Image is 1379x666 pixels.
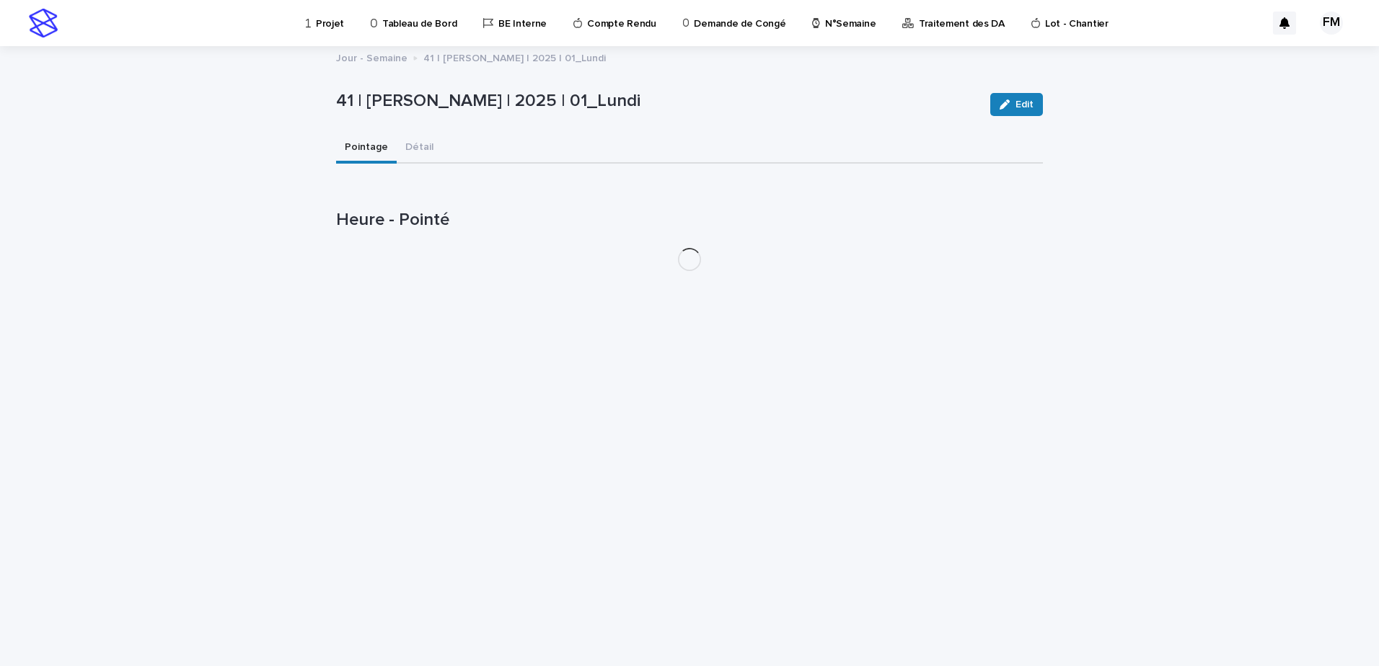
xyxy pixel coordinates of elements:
p: 41 | [PERSON_NAME] | 2025 | 01_Lundi [336,91,979,112]
p: Jour - Semaine [336,49,407,65]
h1: Heure - Pointé [336,210,1043,231]
p: 41 | [PERSON_NAME] | 2025 | 01_Lundi [423,49,606,65]
div: FM [1320,12,1343,35]
button: Pointage [336,133,397,164]
button: Edit [990,93,1043,116]
span: Edit [1015,99,1034,110]
button: Détail [397,133,442,164]
img: stacker-logo-s-only.png [29,9,58,37]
